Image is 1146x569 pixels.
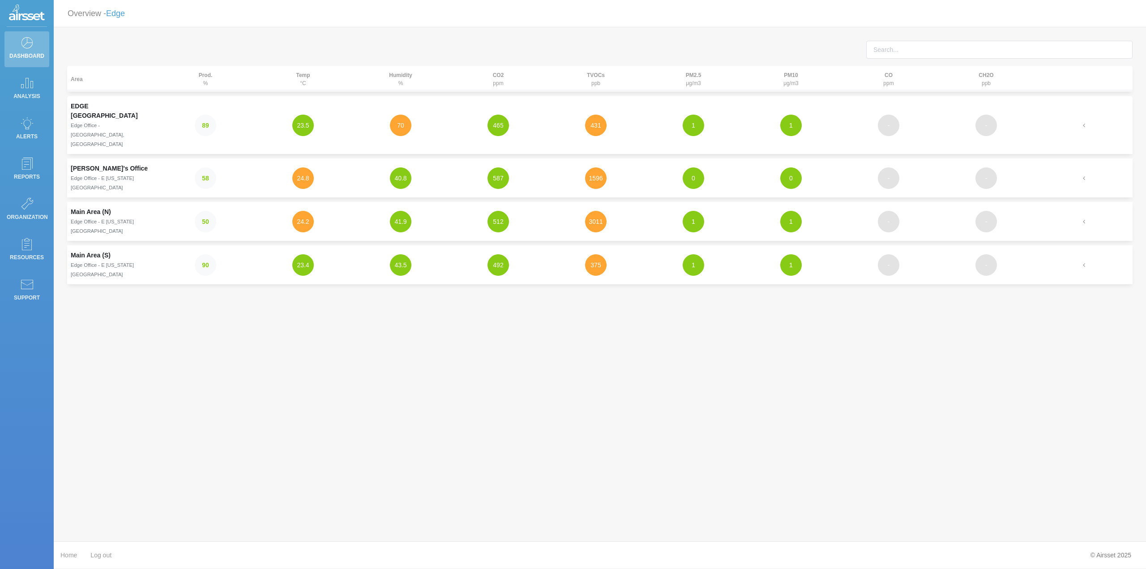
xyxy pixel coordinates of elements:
[975,211,997,232] button: -
[352,66,449,92] th: %
[585,115,607,136] button: 431
[487,211,509,232] button: 512
[784,72,798,78] strong: PM10
[199,72,213,78] strong: Prod.
[587,72,605,78] strong: TVOCs
[979,72,993,78] strong: CH2O
[937,66,1035,92] th: ppb
[67,202,157,241] td: Main Area (N)Edge Office - E [US_STATE][GEOGRAPHIC_DATA]
[487,115,509,136] button: 465
[254,66,352,92] th: °C
[7,291,47,304] p: Support
[975,167,997,189] button: -
[4,31,49,67] a: Dashboard
[7,170,47,184] p: Reports
[585,254,607,276] button: 375
[389,72,412,78] strong: Humidity
[60,546,77,565] a: Home
[296,72,310,78] strong: Temp
[71,219,134,234] small: Edge Office - E [US_STATE][GEOGRAPHIC_DATA]
[493,72,504,78] strong: CO2
[195,211,216,232] button: 50
[71,175,134,190] small: Edge Office - E [US_STATE][GEOGRAPHIC_DATA]
[195,254,216,276] button: 90
[780,115,802,136] button: 1
[195,115,216,136] button: 89
[878,254,899,276] button: -
[645,66,742,92] th: μg/m3
[292,254,314,276] button: 23.4
[68,5,125,22] p: Overview -
[90,546,111,565] a: Log out
[71,76,83,82] strong: Area
[487,254,509,276] button: 492
[4,273,49,309] a: Support
[292,211,314,232] button: 24.2
[7,210,47,224] p: Organization
[975,254,997,276] button: -
[487,167,509,189] button: 587
[7,251,47,264] p: Resources
[9,4,45,22] img: Logo
[202,261,209,269] strong: 90
[292,115,314,136] button: 23.5
[686,72,701,78] strong: PM2.5
[67,96,157,154] td: EDGE [GEOGRAPHIC_DATA]Edge Office - [GEOGRAPHIC_DATA], [GEOGRAPHIC_DATA]
[390,115,411,136] button: 70
[866,41,1133,59] input: Search...
[67,245,157,284] td: Main Area (S)Edge Office - E [US_STATE][GEOGRAPHIC_DATA]
[683,167,704,189] button: 0
[106,9,125,18] a: Edge
[202,122,209,129] strong: 89
[449,66,547,92] th: ppm
[390,211,411,232] button: 41.9
[390,254,411,276] button: 43.5
[780,211,802,232] button: 1
[292,167,314,189] button: 24.8
[7,130,47,143] p: Alerts
[7,90,47,103] p: Analysis
[885,72,893,78] strong: CO
[742,66,840,92] th: μg/m3
[195,167,216,189] button: 58
[4,193,49,228] a: Organization
[157,66,254,92] th: %
[202,218,209,225] strong: 50
[4,112,49,148] a: Alerts
[585,211,607,232] button: 3011
[4,233,49,269] a: Resources
[683,211,704,232] button: 1
[547,66,645,92] th: ppb
[1084,546,1138,564] div: © Airsset 2025
[878,211,899,232] button: -
[683,254,704,276] button: 1
[390,167,411,189] button: 40.8
[780,167,802,189] button: 0
[67,158,157,197] td: [PERSON_NAME]'s OfficeEdge Office - E [US_STATE][GEOGRAPHIC_DATA]
[7,49,47,63] p: Dashboard
[71,262,134,277] small: Edge Office - E [US_STATE][GEOGRAPHIC_DATA]
[780,254,802,276] button: 1
[4,72,49,107] a: Analysis
[202,175,209,182] strong: 58
[975,115,997,136] button: -
[878,167,899,189] button: -
[4,152,49,188] a: Reports
[683,115,704,136] button: 1
[840,66,937,92] th: ppm
[878,115,899,136] button: -
[585,167,607,189] button: 1596
[71,123,124,147] small: Edge Office - [GEOGRAPHIC_DATA], [GEOGRAPHIC_DATA]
